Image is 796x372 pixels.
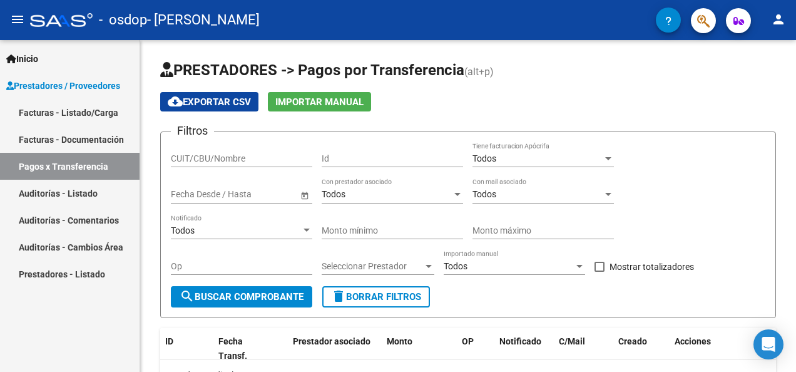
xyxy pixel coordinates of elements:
datatable-header-cell: Notificado [494,328,554,369]
span: C/Mail [559,336,585,346]
datatable-header-cell: Fecha Transf. [213,328,270,369]
input: Fecha inicio [171,189,217,200]
span: Prestadores / Proveedores [6,79,120,93]
datatable-header-cell: Acciones [670,328,782,369]
span: Fecha Transf. [218,336,247,361]
button: Buscar Comprobante [171,286,312,307]
datatable-header-cell: OP [457,328,494,369]
datatable-header-cell: Creado [613,328,670,369]
span: Creado [618,336,647,346]
button: Exportar CSV [160,92,258,111]
span: Seleccionar Prestador [322,261,423,272]
button: Borrar Filtros [322,286,430,307]
h3: Filtros [171,122,214,140]
input: Fecha fin [227,189,288,200]
span: Todos [472,153,496,163]
span: Buscar Comprobante [180,291,304,302]
span: ID [165,336,173,346]
mat-icon: search [180,289,195,304]
mat-icon: person [771,12,786,27]
span: Mostrar totalizadores [610,259,694,274]
span: Acciones [675,336,711,346]
mat-icon: cloud_download [168,94,183,109]
datatable-header-cell: C/Mail [554,328,613,369]
span: OP [462,336,474,346]
span: - [PERSON_NAME] [147,6,260,34]
span: Exportar CSV [168,96,251,108]
span: Notificado [499,336,541,346]
span: Todos [444,261,467,271]
span: Importar Manual [275,96,364,108]
datatable-header-cell: Monto [382,328,457,369]
span: - osdop [99,6,147,34]
span: Todos [472,189,496,199]
button: Open calendar [298,189,311,202]
mat-icon: delete [331,289,346,304]
span: Monto [387,336,412,346]
button: Importar Manual [268,92,371,111]
span: Inicio [6,52,38,66]
span: Prestador asociado [293,336,370,346]
mat-icon: menu [10,12,25,27]
span: Todos [322,189,345,199]
span: PRESTADORES -> Pagos por Transferencia [160,61,464,79]
span: (alt+p) [464,66,494,78]
span: Todos [171,225,195,235]
datatable-header-cell: ID [160,328,213,369]
div: Open Intercom Messenger [753,329,783,359]
datatable-header-cell: Prestador asociado [288,328,382,369]
span: Borrar Filtros [331,291,421,302]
